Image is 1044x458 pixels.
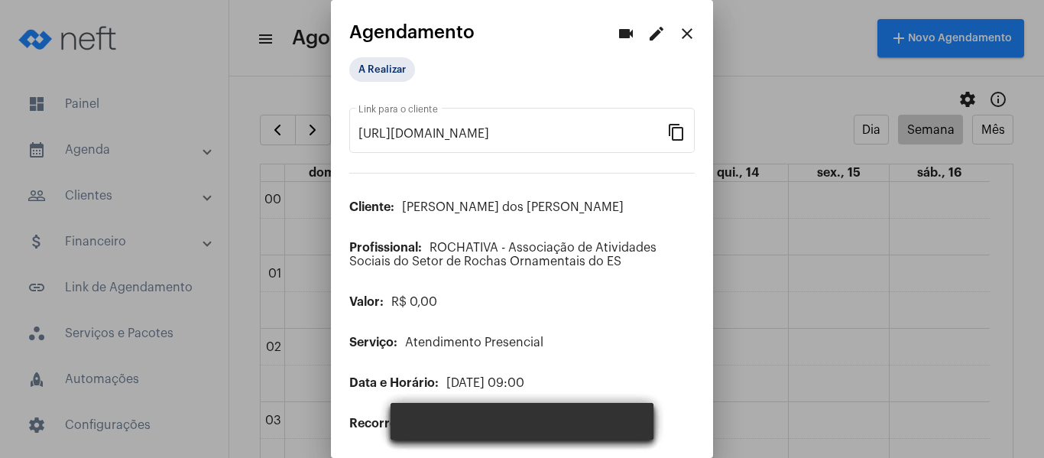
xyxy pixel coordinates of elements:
span: Cliente: [349,201,394,213]
span: R$ 0,00 [391,296,437,308]
span: [DATE] 09:00 [446,377,524,389]
span: ROCHATIVA - Associação de Atividades Sociais do Setor de Rochas Ornamentais do ES [349,242,657,268]
span: Atendimento Presencial [405,336,543,349]
span: Serviço: [349,336,397,349]
input: Link [358,127,667,141]
mat-chip: A Realizar [349,57,415,82]
span: Agendamento [349,22,475,42]
span: Valor: [349,296,384,308]
mat-icon: edit [647,24,666,43]
span: Data e Horário: [349,377,439,389]
mat-icon: content_copy [667,122,686,141]
mat-icon: videocam [617,24,635,43]
span: Profissional: [349,242,422,254]
span: Recorrência: [349,417,425,430]
span: [PERSON_NAME] dos [PERSON_NAME] [402,201,624,213]
mat-icon: close [678,24,696,43]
